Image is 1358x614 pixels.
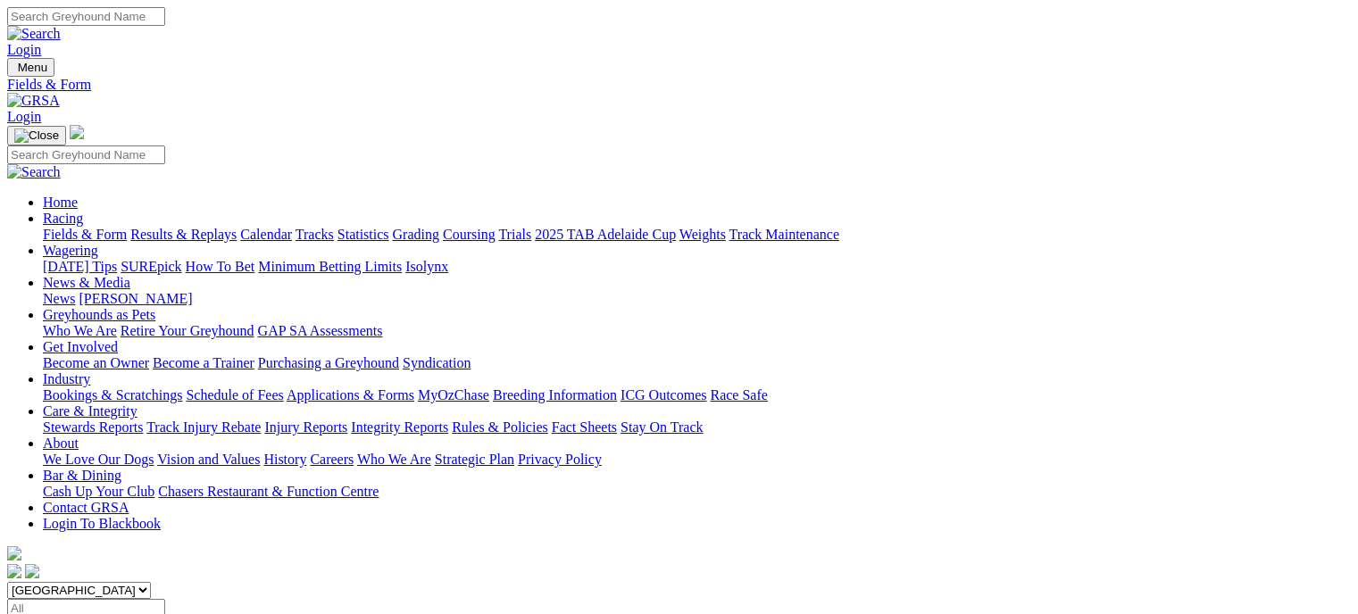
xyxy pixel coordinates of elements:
a: Become a Trainer [153,355,254,370]
a: Login [7,109,41,124]
a: Care & Integrity [43,403,137,419]
a: Become an Owner [43,355,149,370]
div: Care & Integrity [43,419,1351,436]
a: Isolynx [405,259,448,274]
a: History [263,452,306,467]
a: 2025 TAB Adelaide Cup [535,227,676,242]
a: Integrity Reports [351,419,448,435]
a: Schedule of Fees [186,387,283,402]
a: Wagering [43,243,98,258]
div: Racing [43,227,1351,243]
button: Toggle navigation [7,126,66,145]
a: [DATE] Tips [43,259,117,274]
div: About [43,452,1351,468]
a: Race Safe [710,387,767,402]
a: Purchasing a Greyhound [258,355,399,370]
img: facebook.svg [7,564,21,578]
a: Contact GRSA [43,500,129,515]
div: Wagering [43,259,1351,275]
a: Stay On Track [621,419,703,435]
a: Minimum Betting Limits [258,259,402,274]
a: Coursing [443,227,496,242]
a: Track Injury Rebate [146,419,261,435]
a: Stewards Reports [43,419,143,435]
img: twitter.svg [25,564,39,578]
a: Fields & Form [43,227,127,242]
a: Fields & Form [7,77,1351,93]
a: Bar & Dining [43,468,121,483]
a: Weights [679,227,726,242]
a: Who We Are [43,323,117,338]
a: Tracks [296,227,334,242]
input: Search [7,145,165,164]
a: Privacy Policy [518,452,602,467]
a: Statistics [337,227,389,242]
a: GAP SA Assessments [258,323,383,338]
img: Search [7,26,61,42]
a: We Love Our Dogs [43,452,154,467]
a: Trials [498,227,531,242]
img: Close [14,129,59,143]
a: Who We Are [357,452,431,467]
a: Fact Sheets [552,419,617,435]
a: Login [7,42,41,57]
a: Track Maintenance [729,227,839,242]
a: Bookings & Scratchings [43,387,182,402]
a: Applications & Forms [287,387,414,402]
a: [PERSON_NAME] [79,291,192,306]
a: Chasers Restaurant & Function Centre [158,484,379,499]
div: Get Involved [43,355,1351,371]
a: MyOzChase [418,387,489,402]
a: Retire Your Greyhound [121,323,254,338]
img: logo-grsa-white.png [7,546,21,560]
a: Login To Blackbook [43,516,161,531]
a: Syndication [403,355,471,370]
a: SUREpick [121,259,181,274]
a: About [43,436,79,451]
img: GRSA [7,93,60,109]
a: Careers [310,452,354,467]
a: Injury Reports [264,419,347,435]
div: Bar & Dining [43,484,1351,500]
img: Search [7,164,61,180]
a: Rules & Policies [452,419,548,435]
input: Search [7,7,165,26]
span: Menu [18,61,47,74]
a: Racing [43,211,83,226]
div: Greyhounds as Pets [43,323,1351,339]
div: Industry [43,387,1351,403]
a: Vision and Values [157,452,260,467]
a: Calendar [240,227,292,242]
a: Industry [43,371,90,386]
a: Greyhounds as Pets [43,307,155,322]
a: ICG Outcomes [621,387,706,402]
a: Results & Replays [130,227,237,242]
a: Home [43,195,78,210]
a: Breeding Information [493,387,617,402]
a: Grading [393,227,439,242]
a: Strategic Plan [435,452,514,467]
a: How To Bet [186,259,255,274]
div: News & Media [43,291,1351,307]
a: News & Media [43,275,130,290]
a: Get Involved [43,339,118,354]
img: logo-grsa-white.png [70,125,84,139]
a: Cash Up Your Club [43,484,154,499]
button: Toggle navigation [7,58,54,77]
a: News [43,291,75,306]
